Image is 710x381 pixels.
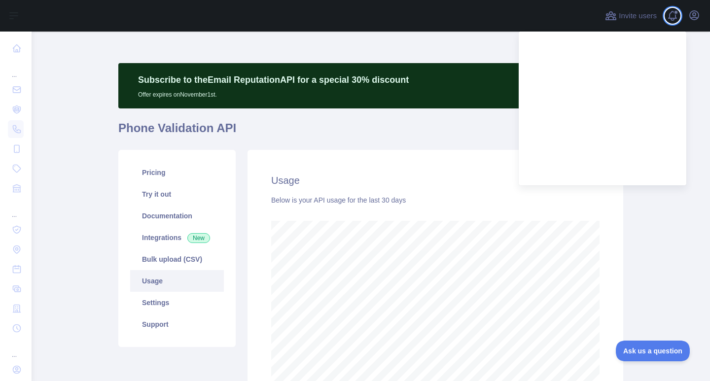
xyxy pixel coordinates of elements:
button: Invite users [603,8,659,24]
a: Settings [130,292,224,313]
h2: Usage [271,173,600,187]
div: ... [8,59,24,79]
a: Support [130,313,224,335]
p: Offer expires on November 1st. [138,87,409,99]
a: Integrations New [130,227,224,248]
div: ... [8,339,24,359]
h1: Phone Validation API [118,120,623,144]
a: Documentation [130,205,224,227]
div: Below is your API usage for the last 30 days [271,195,600,205]
iframe: Toggle Customer Support [616,341,690,361]
a: Bulk upload (CSV) [130,248,224,270]
a: Usage [130,270,224,292]
span: New [187,233,210,243]
div: ... [8,199,24,219]
p: Subscribe to the Email Reputation API for a special 30 % discount [138,73,409,87]
span: Invite users [619,10,657,22]
a: Try it out [130,183,224,205]
a: Pricing [130,162,224,183]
